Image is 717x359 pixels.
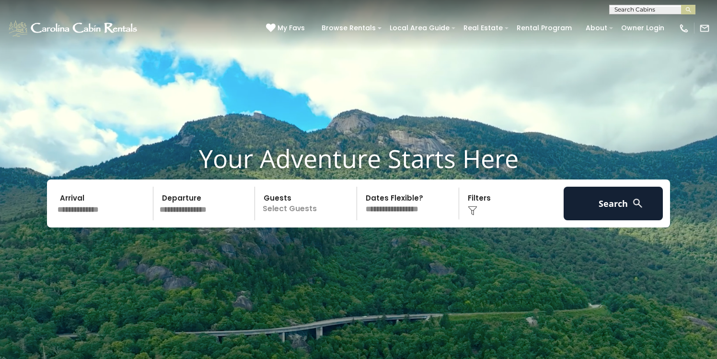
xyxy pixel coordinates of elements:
a: Local Area Guide [385,21,454,36]
img: phone-regular-white.png [679,23,689,34]
img: search-regular-white.png [632,197,644,209]
span: My Favs [278,23,305,33]
a: Browse Rentals [317,21,381,36]
a: Real Estate [459,21,508,36]
a: My Favs [266,23,307,34]
p: Select Guests [258,187,357,220]
img: mail-regular-white.png [699,23,710,34]
a: About [581,21,612,36]
button: Search [564,187,663,220]
img: filter--v1.png [468,206,477,215]
h1: Your Adventure Starts Here [7,144,710,173]
a: Owner Login [616,21,669,36]
img: White-1-1-2.png [7,19,140,38]
a: Rental Program [512,21,577,36]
